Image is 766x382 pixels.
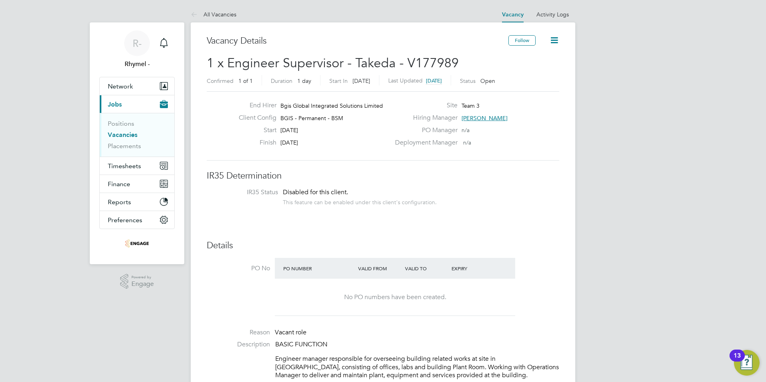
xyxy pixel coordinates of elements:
[108,142,141,150] a: Placements
[207,264,270,273] label: PO No
[100,157,174,175] button: Timesheets
[100,211,174,229] button: Preferences
[108,162,141,170] span: Timesheets
[99,59,175,69] span: Rhymel -
[232,139,276,147] label: Finish
[100,193,174,211] button: Reports
[463,139,471,146] span: n/a
[426,77,442,84] span: [DATE]
[390,114,458,122] label: Hiring Manager
[100,77,174,95] button: Network
[275,328,306,336] span: Vacant role
[403,261,450,275] div: Valid To
[108,82,133,90] span: Network
[280,127,298,134] span: [DATE]
[100,113,174,157] div: Jobs
[207,328,270,337] label: Reason
[462,115,508,122] span: [PERSON_NAME]
[508,35,536,46] button: Follow
[108,180,130,188] span: Finance
[388,77,423,84] label: Last Updated
[280,102,383,109] span: Bgis Global Integrated Solutions Limited
[100,175,174,193] button: Finance
[460,77,476,84] label: Status
[207,35,508,47] h3: Vacancy Details
[353,77,370,84] span: [DATE]
[390,126,458,135] label: PO Manager
[480,77,495,84] span: Open
[100,95,174,113] button: Jobs
[232,114,276,122] label: Client Config
[131,281,154,288] span: Engage
[90,22,184,264] nav: Main navigation
[462,127,470,134] span: n/a
[108,198,131,206] span: Reports
[232,126,276,135] label: Start
[120,274,154,289] a: Powered byEngage
[297,77,311,84] span: 1 day
[281,261,356,275] div: PO Number
[207,340,270,349] label: Description
[215,188,278,197] label: IR35 Status
[536,11,569,18] a: Activity Logs
[271,77,292,84] label: Duration
[450,261,496,275] div: Expiry
[108,120,134,127] a: Positions
[283,188,348,196] span: Disabled for this client.
[275,340,559,349] p: BASIC FUNCTION
[283,197,437,206] div: This feature can be enabled under this client's configuration.
[734,356,741,366] div: 13
[390,139,458,147] label: Deployment Manager
[191,11,236,18] a: All Vacancies
[502,11,524,18] a: Vacancy
[99,237,175,250] a: Go to home page
[133,38,142,48] span: R-
[390,101,458,110] label: Site
[207,240,559,251] h3: Details
[329,77,348,84] label: Start In
[462,102,480,109] span: Team 3
[356,261,403,275] div: Valid From
[108,131,137,139] a: Vacancies
[207,170,559,182] h3: IR35 Determination
[207,77,234,84] label: Confirmed
[275,355,559,380] p: Engineer manager responsible for overseeing building related works at site in [GEOGRAPHIC_DATA], ...
[108,216,142,224] span: Preferences
[131,274,154,281] span: Powered by
[734,350,760,376] button: Open Resource Center, 13 new notifications
[238,77,253,84] span: 1 of 1
[280,115,343,122] span: BGIS - Permanent - BSM
[125,237,149,250] img: thrivesw-logo-retina.png
[108,101,122,108] span: Jobs
[99,30,175,69] a: R-Rhymel -
[283,293,507,302] div: No PO numbers have been created.
[232,101,276,110] label: End Hirer
[207,55,459,71] span: 1 x Engineer Supervisor - Takeda - V177989
[280,139,298,146] span: [DATE]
